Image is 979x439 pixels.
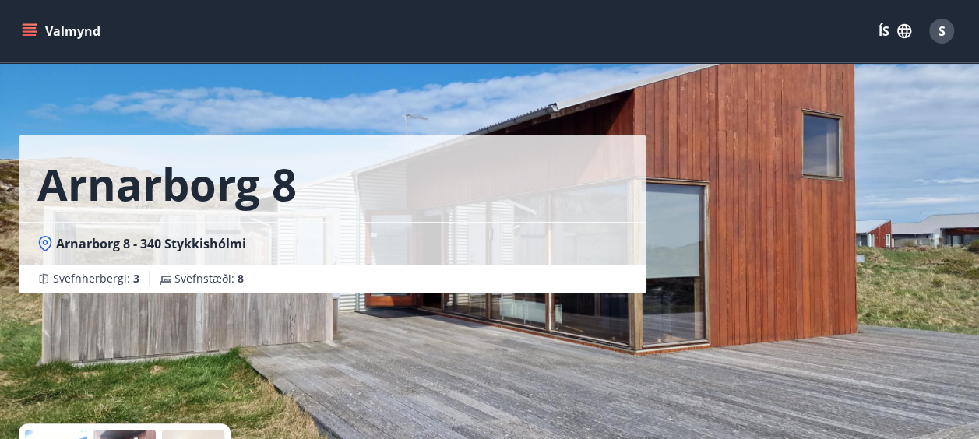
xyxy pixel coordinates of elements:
button: S [923,12,960,50]
span: Arnarborg 8 - 340 Stykkishólmi [56,235,246,252]
span: 3 [133,271,139,286]
span: Svefnherbergi : [53,271,139,286]
button: ÍS [870,17,920,45]
h1: Arnarborg 8 [37,154,297,213]
span: S [939,23,946,40]
span: 8 [238,271,244,286]
button: menu [19,17,107,45]
span: Svefnstæði : [174,271,244,286]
